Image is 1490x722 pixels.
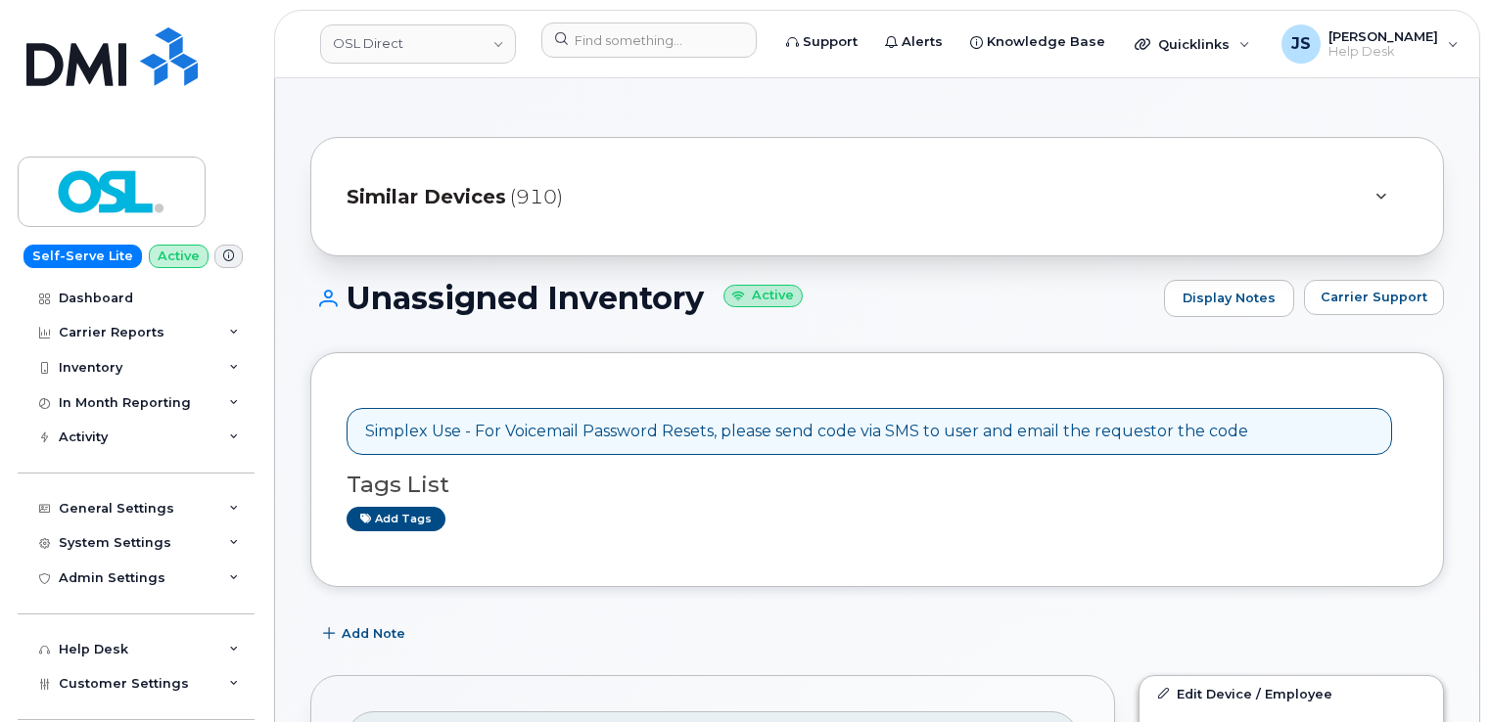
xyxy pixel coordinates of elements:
span: Add Note [342,624,405,643]
span: Similar Devices [347,183,506,211]
button: Add Note [310,616,422,652]
button: Carrier Support [1304,280,1444,315]
a: Add tags [347,507,445,531]
span: (910) [510,183,563,211]
h1: Unassigned Inventory [310,281,1154,315]
span: Carrier Support [1321,288,1427,306]
a: Edit Device / Employee [1140,676,1443,711]
h3: Tags List [347,473,1408,497]
a: Display Notes [1164,280,1294,317]
small: Active [723,285,803,307]
div: Simplex Use - For Voicemail Password Resets, please send code via SMS to user and email the reque... [365,421,1248,443]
